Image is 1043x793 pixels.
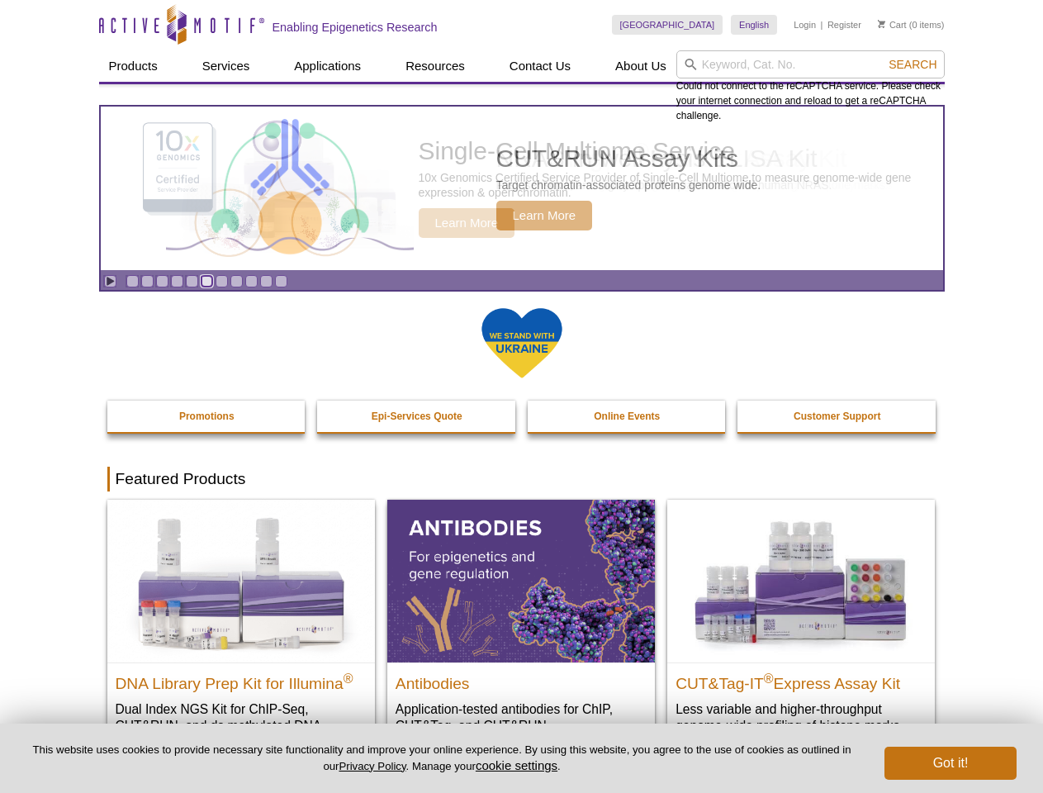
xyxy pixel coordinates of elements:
[481,306,563,380] img: We Stand With Ukraine
[612,15,723,35] a: [GEOGRAPHIC_DATA]
[260,275,273,287] a: Go to slide 10
[676,667,927,692] h2: CUT&Tag-IT Express Assay Kit
[344,671,353,685] sup: ®
[156,275,168,287] a: Go to slide 3
[731,15,777,35] a: English
[884,747,1017,780] button: Got it!
[396,667,647,692] h2: Antibodies
[794,19,816,31] a: Login
[186,275,198,287] a: Go to slide 5
[317,401,517,432] a: Epi-Services Quote
[476,758,557,772] button: cookie settings
[737,401,937,432] a: Customer Support
[676,50,945,78] input: Keyword, Cat. No.
[216,275,228,287] a: Go to slide 7
[101,107,943,270] a: CUT&RUN Assay Kits CUT&RUN Assay Kits Target chromatin-associated proteins genome wide. Learn More
[528,401,728,432] a: Online Events
[500,50,581,82] a: Contact Us
[201,275,213,287] a: Go to slide 6
[230,275,243,287] a: Go to slide 8
[387,500,655,662] img: All Antibodies
[171,275,183,287] a: Go to slide 4
[496,201,593,230] span: Learn More
[107,467,936,491] h2: Featured Products
[387,500,655,750] a: All Antibodies Antibodies Application-tested antibodies for ChIP, CUT&Tag, and CUT&RUN.
[192,50,260,82] a: Services
[889,58,936,71] span: Search
[179,411,235,422] strong: Promotions
[104,275,116,287] a: Toggle autoplay
[101,107,943,270] article: CUT&RUN Assay Kits
[667,500,935,662] img: CUT&Tag-IT® Express Assay Kit
[107,500,375,767] a: DNA Library Prep Kit for Illumina DNA Library Prep Kit for Illumina® Dual Index NGS Kit for ChIP-...
[594,411,660,422] strong: Online Events
[107,401,307,432] a: Promotions
[372,411,462,422] strong: Epi-Services Quote
[99,50,168,82] a: Products
[116,667,367,692] h2: DNA Library Prep Kit for Illumina
[396,700,647,734] p: Application-tested antibodies for ChIP, CUT&Tag, and CUT&RUN.
[339,760,405,772] a: Privacy Policy
[126,275,139,287] a: Go to slide 1
[245,275,258,287] a: Go to slide 9
[878,19,907,31] a: Cart
[166,113,414,264] img: CUT&RUN Assay Kits
[794,411,880,422] strong: Customer Support
[396,50,475,82] a: Resources
[141,275,154,287] a: Go to slide 2
[116,700,367,751] p: Dual Index NGS Kit for ChIP-Seq, CUT&RUN, and ds methylated DNA assays.
[107,500,375,662] img: DNA Library Prep Kit for Illumina
[284,50,371,82] a: Applications
[821,15,823,35] li: |
[878,15,945,35] li: (0 items)
[26,743,857,774] p: This website uses cookies to provide necessary site functionality and improve your online experie...
[273,20,438,35] h2: Enabling Epigenetics Research
[878,20,885,28] img: Your Cart
[667,500,935,750] a: CUT&Tag-IT® Express Assay Kit CUT&Tag-IT®Express Assay Kit Less variable and higher-throughput ge...
[827,19,861,31] a: Register
[496,178,761,192] p: Target chromatin-associated proteins genome wide.
[605,50,676,82] a: About Us
[764,671,774,685] sup: ®
[676,50,945,123] div: Could not connect to the reCAPTCHA service. Please check your internet connection and reload to g...
[884,57,941,72] button: Search
[496,146,761,171] h2: CUT&RUN Assay Kits
[275,275,287,287] a: Go to slide 11
[676,700,927,734] p: Less variable and higher-throughput genome-wide profiling of histone marks​.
